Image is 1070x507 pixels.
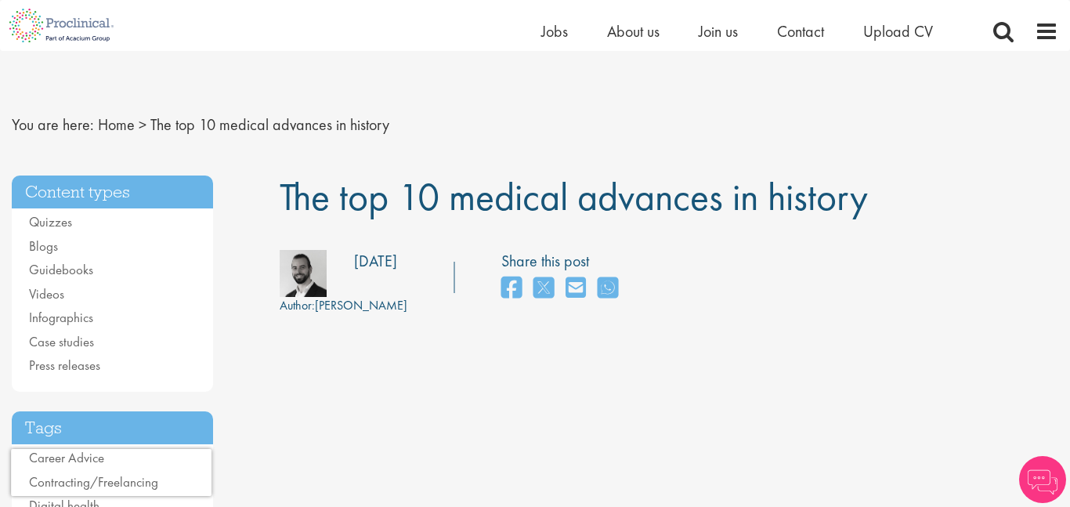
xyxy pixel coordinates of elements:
h3: Content types [12,176,213,209]
a: share on facebook [501,272,522,306]
img: Chatbot [1019,456,1066,503]
span: The top 10 medical advances in history [280,172,868,222]
a: Contact [777,21,824,42]
span: You are here: [12,114,94,135]
a: share on email [566,272,586,306]
a: Join us [699,21,738,42]
a: Press releases [29,357,100,374]
span: > [139,114,146,135]
a: Jobs [541,21,568,42]
img: 76d2c18e-6ce3-4617-eefd-08d5a473185b [280,250,327,297]
a: Guidebooks [29,261,93,278]
div: [DATE] [354,250,397,273]
a: Infographics [29,309,93,326]
a: Blogs [29,237,58,255]
div: [PERSON_NAME] [280,297,407,315]
span: The top 10 medical advances in history [150,114,389,135]
h3: Tags [12,411,213,445]
a: share on twitter [533,272,554,306]
a: Quizzes [29,213,72,230]
a: Upload CV [863,21,933,42]
iframe: reCAPTCHA [11,449,211,496]
a: share on whats app [598,272,618,306]
a: breadcrumb link [98,114,135,135]
a: Videos [29,285,64,302]
a: About us [607,21,660,42]
a: Case studies [29,333,94,350]
span: Author: [280,297,315,313]
label: Share this post [501,250,626,273]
